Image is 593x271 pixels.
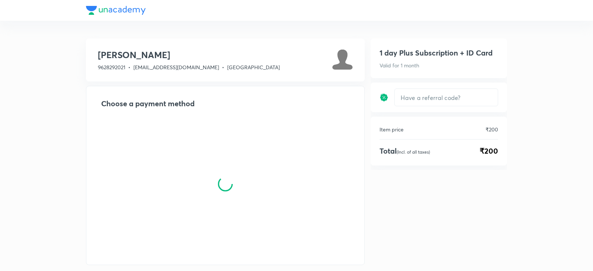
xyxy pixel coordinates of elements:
img: discount [380,93,388,102]
p: Item price [380,126,404,133]
p: Valid for 1 month [380,61,419,69]
p: ₹200 [486,126,498,133]
h1: 1 day Plus Subscription + ID Card [380,47,493,58]
h4: Total [380,145,430,157]
span: • [128,64,130,71]
input: Have a referral code? [395,89,498,106]
span: • [222,64,224,71]
img: Avatar [332,49,353,70]
h3: [PERSON_NAME] [98,49,280,61]
span: 9628292021 [98,64,125,71]
span: [GEOGRAPHIC_DATA] [227,64,280,71]
span: [EMAIL_ADDRESS][DOMAIN_NAME] [133,64,219,71]
span: ₹200 [480,145,498,157]
h2: Choose a payment method [101,98,349,109]
p: (Incl. of all taxes) [397,149,430,155]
